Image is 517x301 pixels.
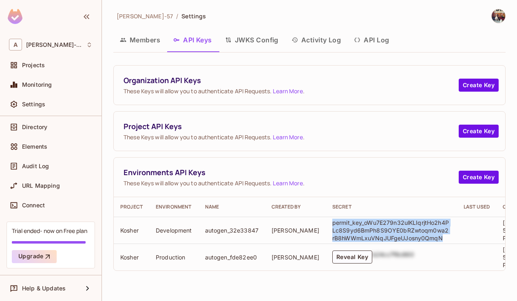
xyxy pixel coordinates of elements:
span: A [9,39,22,51]
button: Members [113,30,167,50]
span: These Keys will allow you to authenticate API Requests. . [124,179,459,187]
span: Connect [22,202,45,209]
span: Settings [181,12,206,20]
button: Create Key [459,125,499,138]
span: Organization API Keys [124,75,459,86]
p: permit_key_oWu7E279n32ulKLIqrjtHo2h4PLc8S9yd6BmPh8S9OYE0bRZwtoqm0wa2rB8hWWmLxuVNqJUFgeUJosny0QmqN [332,219,451,242]
button: Activity Log [285,30,348,50]
div: Created By [272,204,319,210]
div: b24cc7f8c660 [372,250,414,264]
td: Production [149,244,199,270]
td: [PERSON_NAME] [265,217,326,244]
div: Trial ended- now on Free plan [12,227,87,235]
span: Elements [22,143,47,150]
td: [PERSON_NAME] [265,244,326,270]
button: JWKS Config [219,30,285,50]
span: Environments API Keys [124,167,459,178]
span: These Keys will allow you to authenticate API Requests. . [124,87,459,95]
div: Last Used [464,204,490,210]
td: autogen_fde82ee0 [199,244,265,270]
li: / [176,12,178,20]
button: Reveal Key [332,250,372,264]
span: URL Mapping [22,182,60,189]
td: Kosher [114,244,149,270]
a: Learn More [273,179,303,187]
div: Environment [156,204,192,210]
span: Audit Log [22,163,49,169]
span: Project API Keys [124,121,459,132]
div: Project [120,204,143,210]
img: Adam Kopp [492,9,505,23]
div: Name [205,204,258,210]
td: Development [149,217,199,244]
button: Create Key [459,79,499,92]
button: API Log [347,30,395,50]
span: These Keys will allow you to authenticate API Requests. . [124,133,459,141]
span: Help & Updates [22,285,66,292]
button: Create Key [459,171,499,184]
td: autogen_32e33847 [199,217,265,244]
span: Projects [22,62,45,68]
span: Monitoring [22,81,52,88]
span: Settings [22,101,45,108]
div: Secret [332,204,451,210]
td: Kosher [114,217,149,244]
span: [PERSON_NAME]-57 [117,12,173,20]
button: Upgrade [12,250,57,263]
a: Learn More [273,133,303,141]
span: Workspace: Adam-57 [26,42,82,48]
img: SReyMgAAAABJRU5ErkJggg== [8,9,22,24]
a: Learn More [273,87,303,95]
span: Directory [22,124,47,130]
button: API Keys [167,30,219,50]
